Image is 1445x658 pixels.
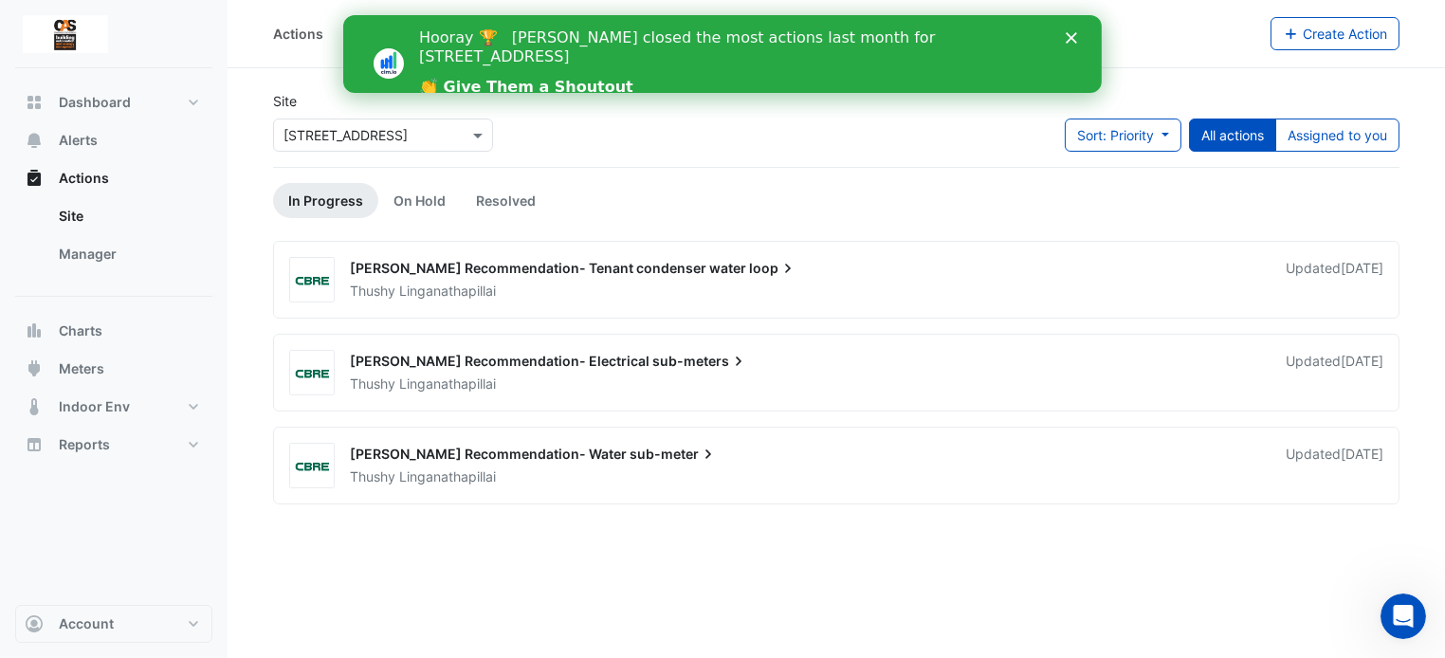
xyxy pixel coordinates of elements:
[273,24,323,44] div: Actions
[350,468,395,484] span: Thushy
[15,83,212,121] button: Dashboard
[44,235,212,273] a: Manager
[273,91,297,111] label: Site
[59,131,98,150] span: Alerts
[378,183,461,218] a: On Hold
[1077,127,1154,143] span: Sort: Priority
[59,435,110,454] span: Reports
[350,283,395,299] span: Thushy
[25,359,44,378] app-icon: Meters
[652,352,748,371] span: sub-meters
[273,183,378,218] a: In Progress
[25,321,44,340] app-icon: Charts
[343,15,1102,93] iframe: Intercom live chat banner
[350,375,395,392] span: Thushy
[1286,259,1383,301] div: Updated
[350,446,627,462] span: [PERSON_NAME] Recommendation- Water
[1341,260,1383,276] span: Fri 18-Jul-2025 14:06 AEST
[1286,352,1383,393] div: Updated
[1271,17,1400,50] button: Create Action
[25,397,44,416] app-icon: Indoor Env
[76,63,290,83] a: 👏 Give Them a Shoutout
[290,364,334,383] img: CBRE Charter Hall
[25,93,44,112] app-icon: Dashboard
[1341,446,1383,462] span: Fri 18-Jul-2025 14:05 AEST
[15,312,212,350] button: Charts
[25,169,44,188] app-icon: Actions
[23,15,108,53] img: Company Logo
[59,397,130,416] span: Indoor Env
[15,159,212,197] button: Actions
[722,17,741,28] div: Close
[1275,119,1399,152] button: Assigned to you
[59,359,104,378] span: Meters
[1065,119,1181,152] button: Sort: Priority
[25,131,44,150] app-icon: Alerts
[59,321,102,340] span: Charts
[15,605,212,643] button: Account
[1286,445,1383,486] div: Updated
[1341,353,1383,369] span: Fri 18-Jul-2025 14:05 AEST
[749,259,797,278] span: loop
[630,445,718,464] span: sub-meter
[59,614,114,633] span: Account
[399,467,496,486] span: Linganathapillai
[15,121,212,159] button: Alerts
[350,260,746,276] span: [PERSON_NAME] Recommendation- Tenant condenser water
[290,457,334,476] img: CBRE Charter Hall
[1189,119,1276,152] button: All actions
[44,197,212,235] a: Site
[1381,594,1426,639] iframe: Intercom live chat
[59,93,131,112] span: Dashboard
[461,183,551,218] a: Resolved
[15,388,212,426] button: Indoor Env
[1303,26,1387,42] span: Create Action
[15,197,212,281] div: Actions
[15,350,212,388] button: Meters
[25,435,44,454] app-icon: Reports
[399,375,496,393] span: Linganathapillai
[350,353,649,369] span: [PERSON_NAME] Recommendation- Electrical
[399,282,496,301] span: Linganathapillai
[290,271,334,290] img: CBRE Charter Hall
[59,169,109,188] span: Actions
[15,426,212,464] button: Reports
